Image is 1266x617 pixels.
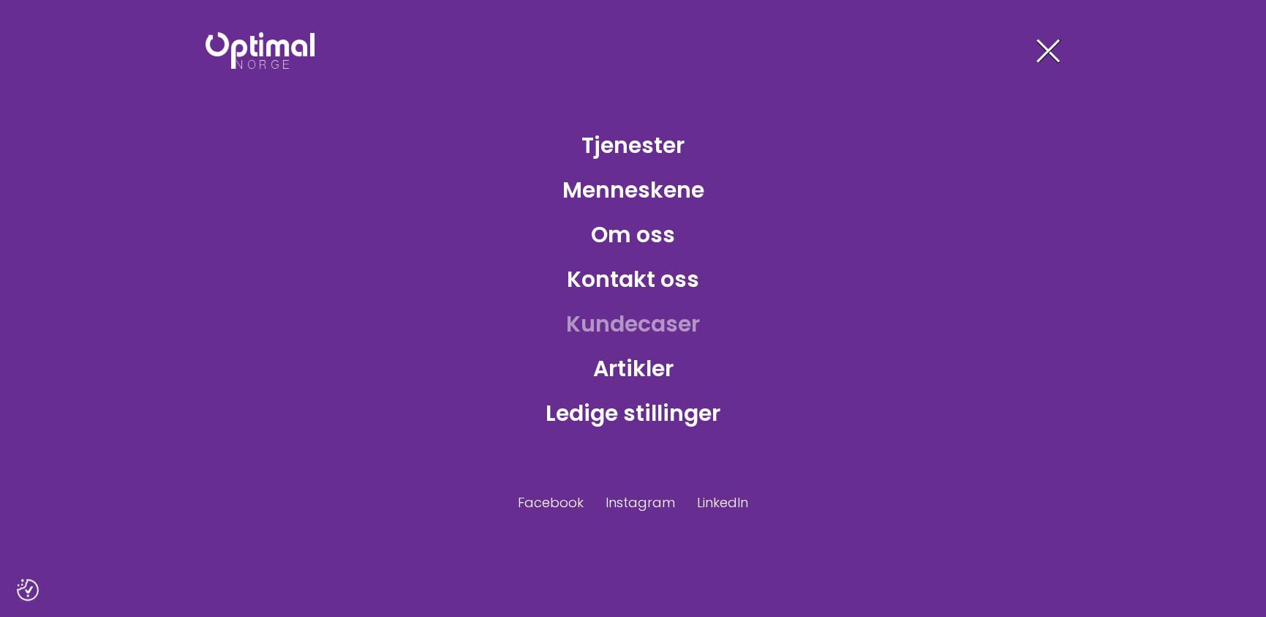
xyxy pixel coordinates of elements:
[555,255,711,303] a: Kontakt oss
[17,579,39,601] button: Samtykkepreferanser
[518,493,584,512] a: Facebook
[697,493,748,512] a: LinkedIn
[534,389,732,437] a: Ledige stillinger
[606,493,675,512] a: Instagram
[581,345,685,392] a: Artikler
[206,32,314,69] img: Optimal Norge
[551,166,716,214] a: Menneskene
[579,211,687,258] a: Om oss
[17,579,39,601] img: Revisit consent button
[554,300,712,348] a: Kundecaser
[570,121,696,169] a: Tjenester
